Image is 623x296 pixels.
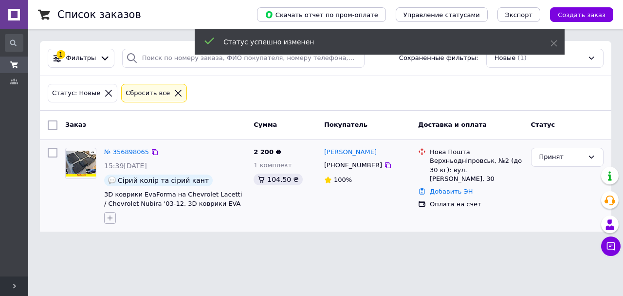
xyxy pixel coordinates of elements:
h1: Список заказов [57,9,141,20]
span: Скачать отчет по пром-оплате [265,10,378,19]
span: (1) [517,54,526,61]
img: Фото товару [66,151,96,177]
div: Статус: Новые [50,88,102,99]
span: Заказ [65,121,86,128]
span: Экспорт [505,11,532,19]
span: Сірий колір та сірий кант [118,177,209,184]
button: Чат с покупателем [601,237,621,256]
span: Фильтры [66,54,96,63]
span: Статус [531,121,555,128]
a: Создать заказ [540,11,613,18]
div: Принят [539,152,584,162]
img: :speech_balloon: [108,177,116,184]
div: [PHONE_NUMBER] [322,159,384,172]
span: Создать заказ [558,11,605,19]
button: Создать заказ [550,7,613,22]
div: Нова Пошта [430,148,523,157]
div: Сбросить все [124,88,172,99]
span: Сумма [254,121,277,128]
div: 104.50 ₴ [254,174,302,185]
button: Экспорт [497,7,540,22]
span: Сохраненные фильтры: [399,54,478,63]
input: Поиск по номеру заказа, ФИО покупателя, номеру телефона, Email, номеру накладной [122,49,365,68]
a: 3D коврики EvaForma на Chevrolet Lacetti / Chevrolet Nubira '03-12, 3D коврики EVA [104,191,242,207]
span: Новые [495,54,516,63]
span: Покупатель [324,121,367,128]
div: 1 [56,50,65,59]
a: № 356898065 [104,148,149,156]
span: 2 200 ₴ [254,148,281,156]
a: Фото товару [65,148,96,179]
a: [PERSON_NAME] [324,148,377,157]
button: Управление статусами [396,7,488,22]
span: 15:39[DATE] [104,162,147,170]
span: Управление статусами [403,11,480,19]
span: 1 комплект [254,161,292,169]
a: Добавить ЭН [430,188,473,195]
div: Статус успешно изменен [223,37,526,47]
div: Верхньодніпровськ, №2 (до 30 кг): вул. [PERSON_NAME], 30 [430,157,523,183]
button: Скачать отчет по пром-оплате [257,7,386,22]
div: Оплата на счет [430,200,523,209]
span: 100% [334,176,352,183]
span: Доставка и оплата [418,121,487,128]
